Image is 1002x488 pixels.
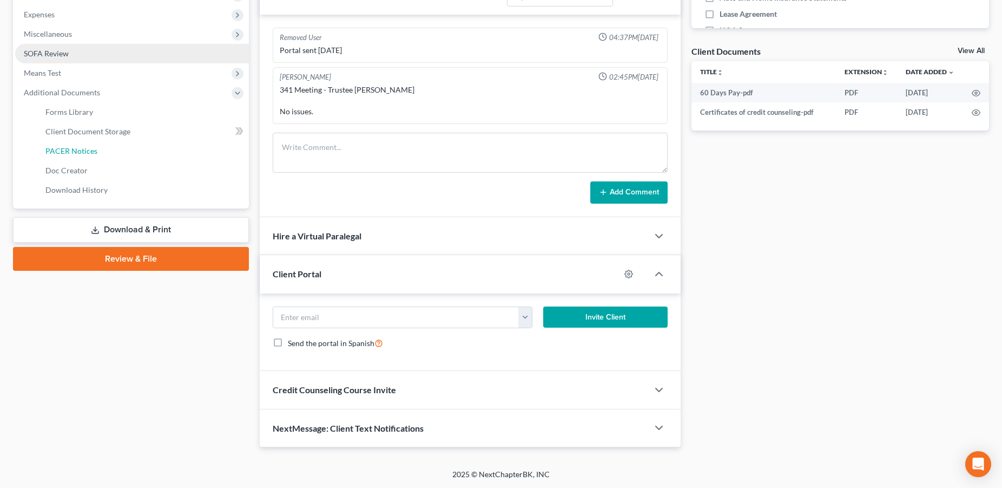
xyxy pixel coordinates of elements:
[845,68,888,76] a: Extensionunfold_more
[543,307,668,328] button: Invite Client
[720,9,777,19] span: Lease Agreement
[691,102,836,122] td: Certificates of credit counseling-pdf
[45,127,130,136] span: Client Document Storage
[273,385,396,395] span: Credit Counseling Course Invite
[700,68,723,76] a: Titleunfold_more
[965,451,991,477] div: Open Intercom Messenger
[280,84,661,117] div: 341 Meeting - Trustee [PERSON_NAME] No issues.
[717,69,723,76] i: unfold_more
[24,29,72,38] span: Miscellaneous
[691,83,836,102] td: 60 Days Pay-pdf
[958,47,985,55] a: View All
[37,180,249,200] a: Download History
[15,44,249,63] a: SOFA Review
[273,423,424,433] span: NextMessage: Client Text Notifications
[45,166,88,175] span: Doc Creator
[24,49,69,58] span: SOFA Review
[37,122,249,141] a: Client Document Storage
[609,32,658,43] span: 04:37PM[DATE]
[24,10,55,19] span: Expenses
[590,181,668,204] button: Add Comment
[273,269,321,279] span: Client Portal
[836,102,897,122] td: PDF
[280,32,322,43] div: Removed User
[273,231,361,241] span: Hire a Virtual Paralegal
[45,146,97,155] span: PACER Notices
[897,83,963,102] td: [DATE]
[288,339,374,348] span: Send the portal in Spanish
[45,185,108,194] span: Download History
[280,72,331,82] div: [PERSON_NAME]
[37,102,249,122] a: Forms Library
[720,25,773,36] span: HOA Statement
[691,45,761,57] div: Client Documents
[897,102,963,122] td: [DATE]
[24,68,61,77] span: Means Test
[13,217,249,243] a: Download & Print
[836,83,897,102] td: PDF
[37,141,249,161] a: PACER Notices
[45,107,93,116] span: Forms Library
[273,307,519,328] input: Enter email
[906,68,954,76] a: Date Added expand_more
[13,247,249,271] a: Review & File
[37,161,249,180] a: Doc Creator
[948,69,954,76] i: expand_more
[280,45,661,56] div: Portal sent [DATE]
[882,69,888,76] i: unfold_more
[609,72,658,82] span: 02:45PM[DATE]
[24,88,100,97] span: Additional Documents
